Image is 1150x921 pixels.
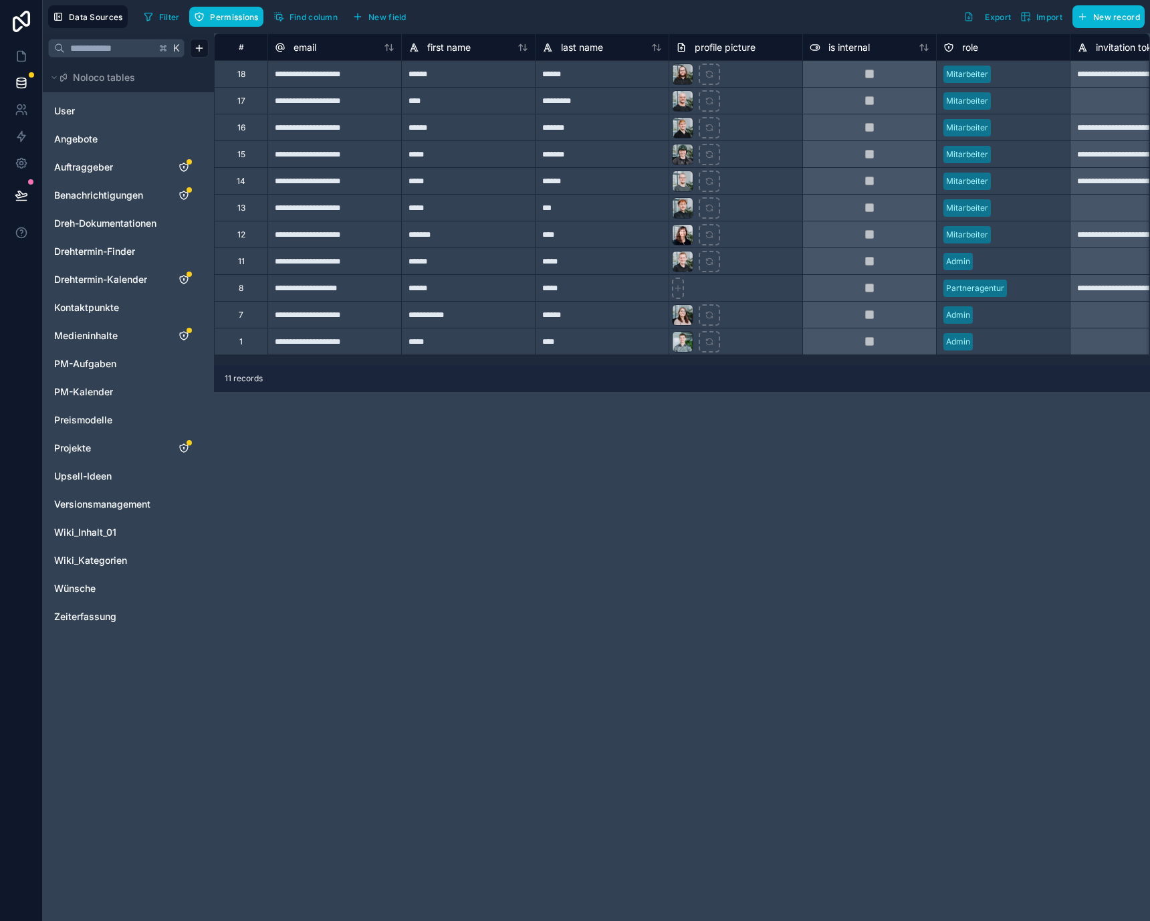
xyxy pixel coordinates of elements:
[237,96,245,106] div: 17
[48,5,128,28] button: Data Sources
[54,610,116,623] span: Zeiterfassung
[48,353,209,375] div: PM-Aufgaben
[54,470,112,483] span: Upsell-Ideen
[54,470,162,483] a: Upsell-Ideen
[48,578,209,599] div: Wünsche
[946,255,970,268] div: Admin
[54,554,162,567] a: Wiki_Kategorien
[54,554,127,567] span: Wiki_Kategorien
[54,161,162,174] a: Auftraggeber
[48,185,209,206] div: Benachrichtigungen
[54,245,135,258] span: Drehtermin-Finder
[54,161,113,174] span: Auftraggeber
[946,202,988,214] div: Mitarbeiter
[946,148,988,161] div: Mitarbeiter
[54,498,162,511] a: Versionsmanagement
[239,336,243,347] div: 1
[225,373,263,384] span: 11 records
[48,466,209,487] div: Upsell-Ideen
[54,441,91,455] span: Projekte
[1016,5,1067,28] button: Import
[54,385,113,399] span: PM-Kalender
[54,357,162,371] a: PM-Aufgaben
[54,104,162,118] a: User
[54,217,156,230] span: Dreh-Dokumentationen
[54,357,116,371] span: PM-Aufgaben
[54,273,147,286] span: Drehtermin-Kalender
[54,189,162,202] a: Benachrichtigungen
[48,157,209,178] div: Auftraggeber
[210,12,258,22] span: Permissions
[48,606,209,627] div: Zeiterfassung
[48,213,209,234] div: Dreh-Dokumentationen
[48,241,209,262] div: Drehtermin-Finder
[828,41,870,54] span: is internal
[1072,5,1145,28] button: New record
[48,381,209,403] div: PM-Kalender
[237,69,245,80] div: 18
[237,229,245,240] div: 12
[237,122,245,133] div: 16
[946,175,988,187] div: Mitarbeiter
[48,494,209,515] div: Versionsmanagement
[189,7,263,27] button: Permissions
[225,42,257,52] div: #
[54,413,112,427] span: Preismodelle
[48,437,209,459] div: Projekte
[54,498,150,511] span: Versionsmanagement
[54,385,162,399] a: PM-Kalender
[54,301,162,314] a: Kontaktpunkte
[54,217,162,230] a: Dreh-Dokumentationen
[48,68,201,87] button: Noloco tables
[54,245,162,258] a: Drehtermin-Finder
[237,203,245,213] div: 13
[48,269,209,290] div: Drehtermin-Kalender
[946,282,1004,294] div: Partneragentur
[54,104,75,118] span: User
[159,12,180,22] span: Filter
[172,43,181,53] span: K
[54,132,98,146] span: Angebote
[48,522,209,543] div: Wiki_Inhalt_01
[561,41,603,54] span: last name
[946,229,988,241] div: Mitarbeiter
[695,41,756,54] span: profile picture
[54,441,162,455] a: Projekte
[427,41,471,54] span: first name
[54,582,96,595] span: Wünsche
[237,176,245,187] div: 14
[946,95,988,107] div: Mitarbeiter
[946,309,970,321] div: Admin
[238,256,245,267] div: 11
[54,526,116,539] span: Wiki_Inhalt_01
[1036,12,1062,22] span: Import
[54,413,162,427] a: Preismodelle
[48,297,209,318] div: Kontaktpunkte
[69,12,123,22] span: Data Sources
[73,71,135,84] span: Noloco tables
[54,329,118,342] span: Medieninhalte
[48,325,209,346] div: Medieninhalte
[48,550,209,571] div: Wiki_Kategorien
[239,310,243,320] div: 7
[54,582,162,595] a: Wünsche
[1093,12,1140,22] span: New record
[138,7,185,27] button: Filter
[959,5,1016,28] button: Export
[946,336,970,348] div: Admin
[48,409,209,431] div: Preismodelle
[54,526,162,539] a: Wiki_Inhalt_01
[239,283,243,294] div: 8
[1067,5,1145,28] a: New record
[54,329,162,342] a: Medieninhalte
[189,7,268,27] a: Permissions
[368,12,407,22] span: New field
[962,41,978,54] span: role
[54,301,119,314] span: Kontaktpunkte
[348,7,411,27] button: New field
[290,12,338,22] span: Find column
[946,68,988,80] div: Mitarbeiter
[54,132,162,146] a: Angebote
[54,273,162,286] a: Drehtermin-Kalender
[985,12,1011,22] span: Export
